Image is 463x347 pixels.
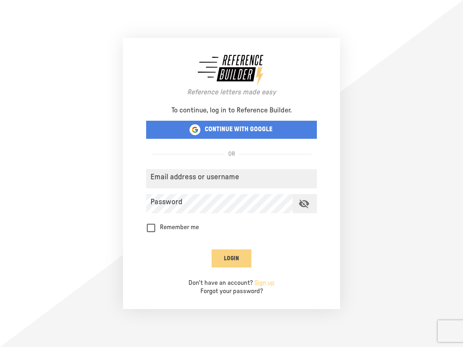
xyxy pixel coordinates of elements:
button: Login [212,249,251,267]
p: To continue, log in to Reference Builder. [171,106,292,115]
p: Reference letters made easy [187,87,276,97]
button: CONTINUE WITH GOOGLE [146,121,317,139]
p: OR [228,150,235,158]
button: toggle password visibility [296,195,313,212]
p: Don't have an account? [188,279,275,287]
p: CONTINUE WITH GOOGLE [205,125,272,134]
img: logo [195,51,268,87]
a: Forgot your password? [200,288,263,295]
a: Sign up [254,280,275,286]
p: Remember me [160,223,199,232]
